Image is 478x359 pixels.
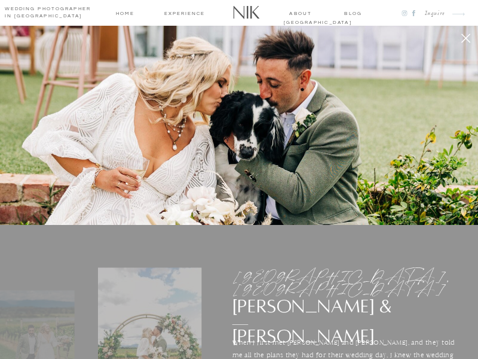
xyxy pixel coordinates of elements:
[232,291,423,314] h3: [PERSON_NAME] & [PERSON_NAME]
[161,10,208,17] a: Experience
[228,3,265,23] a: Nik
[109,10,141,17] a: home
[232,270,424,291] h1: [GEOGRAPHIC_DATA], [GEOGRAPHIC_DATA]
[5,5,99,20] a: wedding photographerin [GEOGRAPHIC_DATA]
[5,5,99,20] h1: wedding photographer in [GEOGRAPHIC_DATA]
[337,10,369,17] a: blog
[418,8,445,19] a: Inquire
[284,10,317,17] a: about [GEOGRAPHIC_DATA]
